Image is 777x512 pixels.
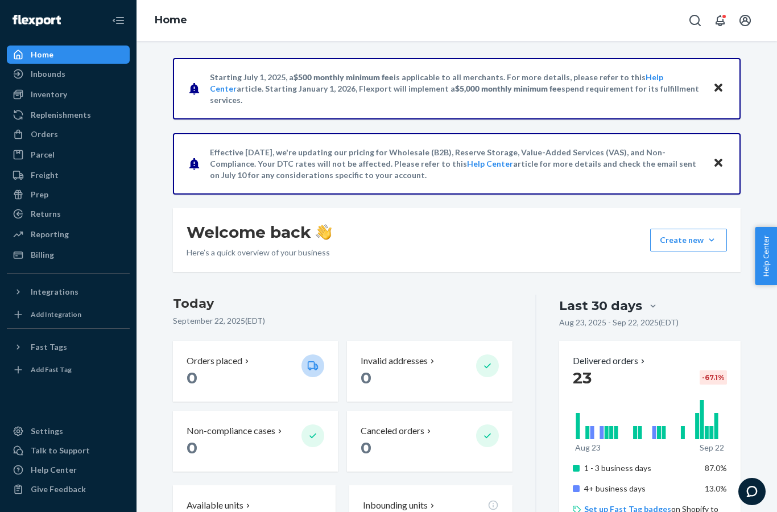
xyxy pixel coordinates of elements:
p: Non-compliance cases [187,424,275,437]
p: Aug 23 [575,442,601,453]
p: Inbounding units [363,499,428,512]
span: $500 monthly minimum fee [294,72,394,82]
button: Give Feedback [7,480,130,498]
button: Close [711,80,726,97]
p: Aug 23, 2025 - Sep 22, 2025 ( EDT ) [559,317,679,328]
p: Orders placed [187,354,242,368]
button: Invalid addresses 0 [347,341,512,402]
button: Open account menu [734,9,757,32]
a: Inventory [7,85,130,104]
div: Last 30 days [559,297,642,315]
button: Close [711,155,726,172]
span: 0 [187,368,197,387]
button: Fast Tags [7,338,130,356]
p: Invalid addresses [361,354,428,368]
div: Add Fast Tag [31,365,72,374]
div: Give Feedback [31,484,86,495]
a: Parcel [7,146,130,164]
div: Help Center [31,464,77,476]
a: Help Center [7,461,130,479]
div: Fast Tags [31,341,67,353]
p: September 22, 2025 ( EDT ) [173,315,513,327]
a: Returns [7,205,130,223]
div: Returns [31,208,61,220]
p: 4+ business days [584,483,696,494]
button: Integrations [7,283,130,301]
button: Help Center [755,227,777,285]
h1: Welcome back [187,222,332,242]
span: 23 [573,368,592,387]
p: 1 - 3 business days [584,463,696,474]
a: Orders [7,125,130,143]
button: Non-compliance cases 0 [173,411,338,472]
a: Home [155,14,187,26]
div: Freight [31,170,59,181]
a: Prep [7,185,130,204]
div: Parcel [31,149,55,160]
span: 13.0% [705,484,727,493]
button: Open Search Box [684,9,706,32]
div: Orders [31,129,58,140]
span: 0 [361,438,371,457]
a: Help Center [467,159,513,168]
button: Talk to Support [7,441,130,460]
div: -67.1 % [700,370,727,385]
div: Billing [31,249,54,261]
span: 0 [187,438,197,457]
p: Available units [187,499,243,512]
div: Prep [31,189,48,200]
button: Close Navigation [107,9,130,32]
div: Add Integration [31,309,81,319]
a: Reporting [7,225,130,243]
p: Sep 22 [700,442,724,453]
button: Orders placed 0 [173,341,338,402]
div: Settings [31,426,63,437]
a: Home [7,46,130,64]
span: 0 [361,368,371,387]
div: Replenishments [31,109,91,121]
div: Reporting [31,229,69,240]
a: Settings [7,422,130,440]
button: Create new [650,229,727,251]
h3: Today [173,295,513,313]
p: Canceled orders [361,424,424,437]
div: Integrations [31,286,78,298]
img: hand-wave emoji [316,224,332,240]
iframe: Opens a widget where you can chat to one of our agents [738,478,766,506]
a: Replenishments [7,106,130,124]
a: Inbounds [7,65,130,83]
img: Flexport logo [13,15,61,26]
a: Add Fast Tag [7,361,130,379]
a: Add Integration [7,305,130,324]
button: Open notifications [709,9,731,32]
button: Canceled orders 0 [347,411,512,472]
a: Freight [7,166,130,184]
a: Billing [7,246,130,264]
div: Home [31,49,53,60]
div: Inventory [31,89,67,100]
ol: breadcrumbs [146,4,196,37]
span: 87.0% [705,463,727,473]
p: Starting July 1, 2025, a is applicable to all merchants. For more details, please refer to this a... [210,72,702,106]
div: Talk to Support [31,445,90,456]
p: Here’s a quick overview of your business [187,247,332,258]
span: $5,000 monthly minimum fee [455,84,561,93]
div: Inbounds [31,68,65,80]
p: Effective [DATE], we're updating our pricing for Wholesale (B2B), Reserve Storage, Value-Added Se... [210,147,702,181]
button: Delivered orders [573,354,647,368]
